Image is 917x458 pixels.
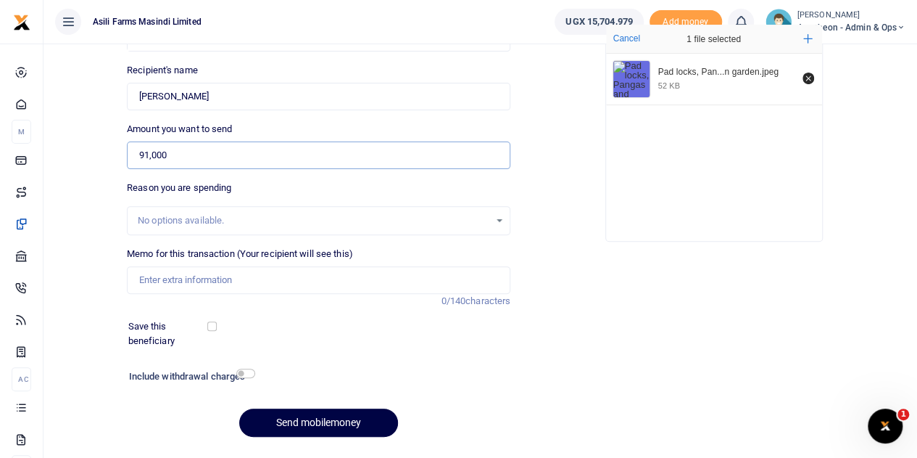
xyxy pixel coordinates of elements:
[555,9,643,35] a: UGX 15,704,979
[765,9,792,35] img: profile-user
[650,10,722,34] span: Add money
[127,122,232,136] label: Amount you want to send
[138,213,489,228] div: No options available.
[465,295,510,306] span: characters
[565,15,632,29] span: UGX 15,704,979
[797,9,905,22] small: [PERSON_NAME]
[127,142,510,169] input: UGX
[12,120,31,144] li: M
[797,28,818,49] button: Add more files
[650,10,722,34] li: Toup your wallet
[897,409,909,420] span: 1
[239,409,398,437] button: Send mobilemoney
[652,25,776,54] div: 1 file selected
[868,409,903,443] iframe: Intercom live chat
[127,63,198,78] label: Recipient's name
[797,21,905,34] span: Amatheon - Admin & Ops
[13,16,30,27] a: logo-small logo-large logo-large
[658,81,680,91] div: 52 KB
[658,67,794,78] div: Pad locks, Pangas and chemicals for kitchen garden.jpeg
[13,14,30,31] img: logo-small
[605,24,823,242] div: File Uploader
[441,295,466,306] span: 0/140
[765,9,905,35] a: profile-user [PERSON_NAME] Amatheon - Admin & Ops
[127,266,510,294] input: Enter extra information
[12,367,31,391] li: Ac
[650,15,722,26] a: Add money
[87,15,207,28] span: Asili Farms Masindi Limited
[127,83,510,110] input: Loading name...
[128,319,210,348] label: Save this beneficiary
[613,61,650,97] img: Pad locks, Pangas and chemicals for kitchen garden.jpeg
[127,247,353,261] label: Memo for this transaction (Your recipient will see this)
[609,29,644,48] button: Cancel
[129,371,249,383] h6: Include withdrawal charges
[800,70,816,86] button: Remove file
[549,9,649,35] li: Wallet ballance
[127,181,231,195] label: Reason you are spending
